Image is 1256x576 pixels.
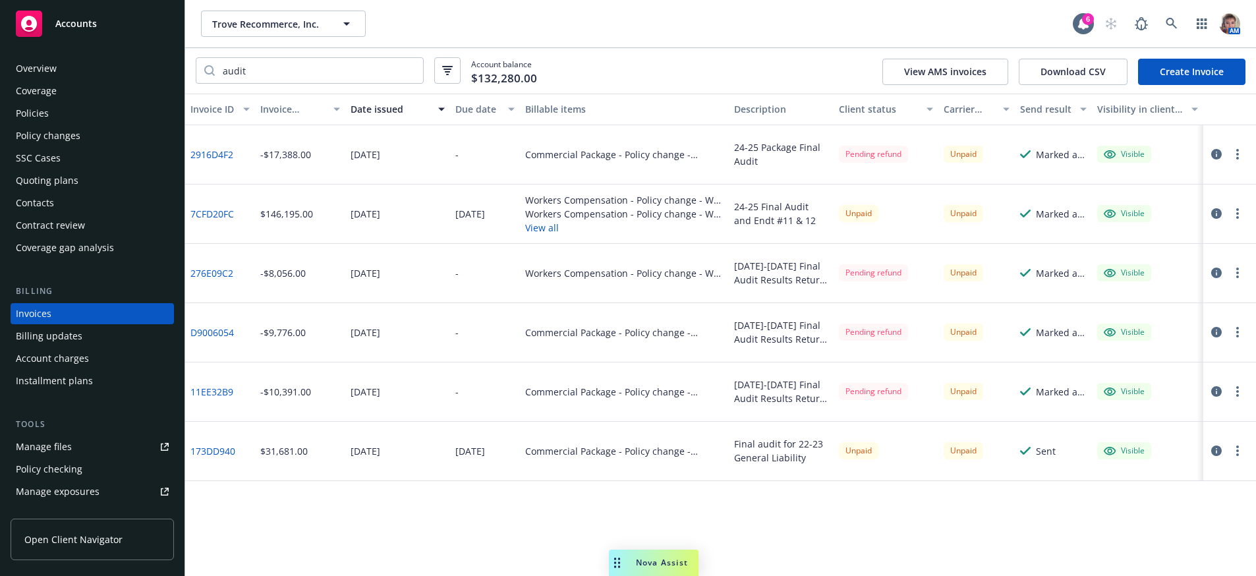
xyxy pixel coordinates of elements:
a: Manage exposures [11,481,174,502]
a: 173DD940 [190,444,235,458]
span: Trove Recommerce, Inc. [212,17,326,31]
div: Unpaid [839,442,878,459]
div: Commercial Package - Policy change - 7064325360 [525,148,724,161]
div: Sent [1036,444,1056,458]
div: [DATE] [455,444,485,458]
div: Unpaid [944,264,983,281]
div: Commercial Package - Policy change - 36059040 [525,326,724,339]
div: Marked as sent [1036,266,1086,280]
div: Unpaid [944,383,983,399]
a: Contract review [11,215,174,236]
div: Contract review [16,215,85,236]
button: Trove Recommerce, Inc. [201,11,366,37]
button: Due date [450,94,520,125]
div: Coverage [16,80,57,101]
div: Policies [16,103,49,124]
a: Switch app [1189,11,1215,37]
span: Accounts [55,18,97,29]
div: Manage files [16,436,72,457]
div: Send result [1020,102,1071,116]
a: Account charges [11,348,174,369]
a: Contacts [11,192,174,214]
button: Carrier status [938,94,1015,125]
div: Marked as sent [1036,326,1086,339]
div: Pending refund [839,324,908,340]
div: Installment plans [16,370,93,391]
div: - [455,148,459,161]
div: Visible [1104,445,1145,457]
div: Billable items [525,102,724,116]
div: - [455,326,459,339]
input: Filter by keyword... [215,58,423,83]
div: Unpaid [944,324,983,340]
div: Final audit for 22-23 General Liability [734,437,828,465]
div: Commercial Package - Policy change - 36059040 [525,385,724,399]
a: Manage files [11,436,174,457]
div: Marked as sent [1036,148,1086,161]
a: Policy checking [11,459,174,480]
a: D9006054 [190,326,234,339]
div: Invoices [16,303,51,324]
span: Account balance [471,59,537,83]
button: Invoice amount [255,94,346,125]
div: $31,681.00 [260,444,308,458]
div: Billing [11,285,174,298]
div: 6 [1082,13,1094,25]
div: Unpaid [839,205,878,221]
a: Policies [11,103,174,124]
a: Accounts [11,5,174,42]
div: Unpaid [944,442,983,459]
button: Description [729,94,834,125]
div: Pending refund [839,264,908,281]
button: Invoice ID [185,94,255,125]
div: [DATE] [455,207,485,221]
div: Contacts [16,192,54,214]
div: Pending refund [839,146,908,162]
div: Tools [11,418,174,431]
div: [DATE] [351,444,380,458]
a: Search [1158,11,1185,37]
div: - [455,385,459,399]
div: Visible [1104,267,1145,279]
div: Date issued [351,102,430,116]
div: Carrier status [944,102,995,116]
div: 24-25 Package Final Audit [734,140,828,168]
div: Visible [1104,326,1145,338]
button: Send result [1015,94,1091,125]
a: Coverage gap analysis [11,237,174,258]
div: Invoice ID [190,102,235,116]
div: Workers Compensation - Policy change - WC 7 64325374 [525,266,724,280]
a: Quoting plans [11,170,174,191]
div: Visibility in client dash [1097,102,1184,116]
a: Coverage [11,80,174,101]
img: photo [1219,13,1240,34]
span: Open Client Navigator [24,533,123,546]
a: SSC Cases [11,148,174,169]
div: Manage certificates [16,504,102,525]
div: Manage exposures [16,481,100,502]
div: Visible [1104,148,1145,160]
a: Invoices [11,303,174,324]
div: Pending refund [839,383,908,399]
div: Account charges [16,348,89,369]
a: Overview [11,58,174,79]
div: Marked as sent [1036,385,1086,399]
div: Visible [1104,386,1145,397]
div: [DATE]-[DATE] Final Audit Results Return Premium $10,391 [734,378,828,405]
div: Commercial Package - Policy change - 36059040SFO [525,444,724,458]
div: -$10,391.00 [260,385,311,399]
div: [DATE]-[DATE] Final Audit Results Return Premium $8,056 [734,259,828,287]
svg: Search [204,65,215,76]
div: Workers Compensation - Policy change - WC 7 64325388 [525,193,724,207]
div: [DATE]-[DATE] Final Audit Results Return Premium $9776 [734,318,828,346]
a: 7CFD20FC [190,207,234,221]
div: -$9,776.00 [260,326,306,339]
div: [DATE] [351,385,380,399]
div: Marked as sent [1036,207,1086,221]
div: Description [734,102,828,116]
a: Report a Bug [1128,11,1155,37]
a: Start snowing [1098,11,1124,37]
div: Overview [16,58,57,79]
div: Client status [839,102,919,116]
